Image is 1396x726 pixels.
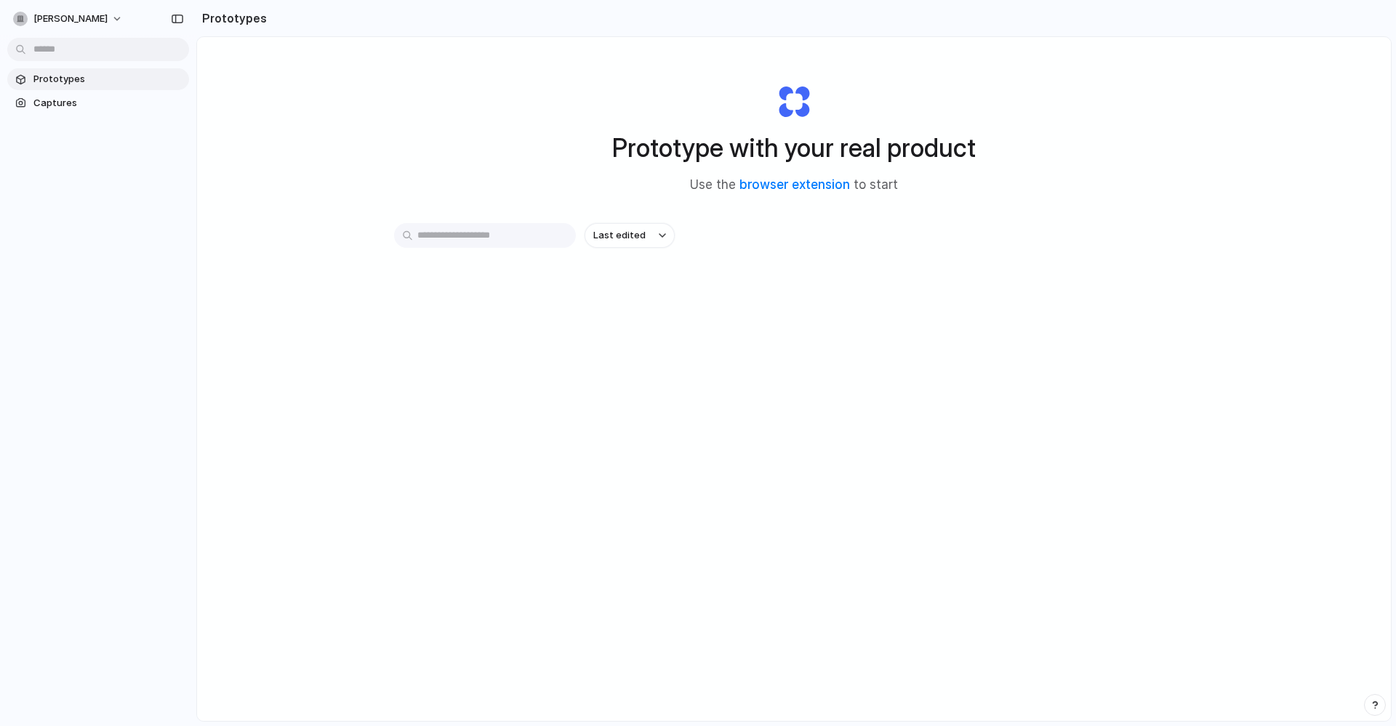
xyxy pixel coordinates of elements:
span: Captures [33,96,183,110]
h2: Prototypes [196,9,267,27]
a: Prototypes [7,68,189,90]
span: [PERSON_NAME] [33,12,108,26]
a: browser extension [739,177,850,192]
button: [PERSON_NAME] [7,7,130,31]
a: Captures [7,92,189,114]
h1: Prototype with your real product [612,129,976,167]
button: Last edited [585,223,675,248]
span: Use the to start [690,176,898,195]
span: Last edited [593,228,646,243]
span: Prototypes [33,72,183,86]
